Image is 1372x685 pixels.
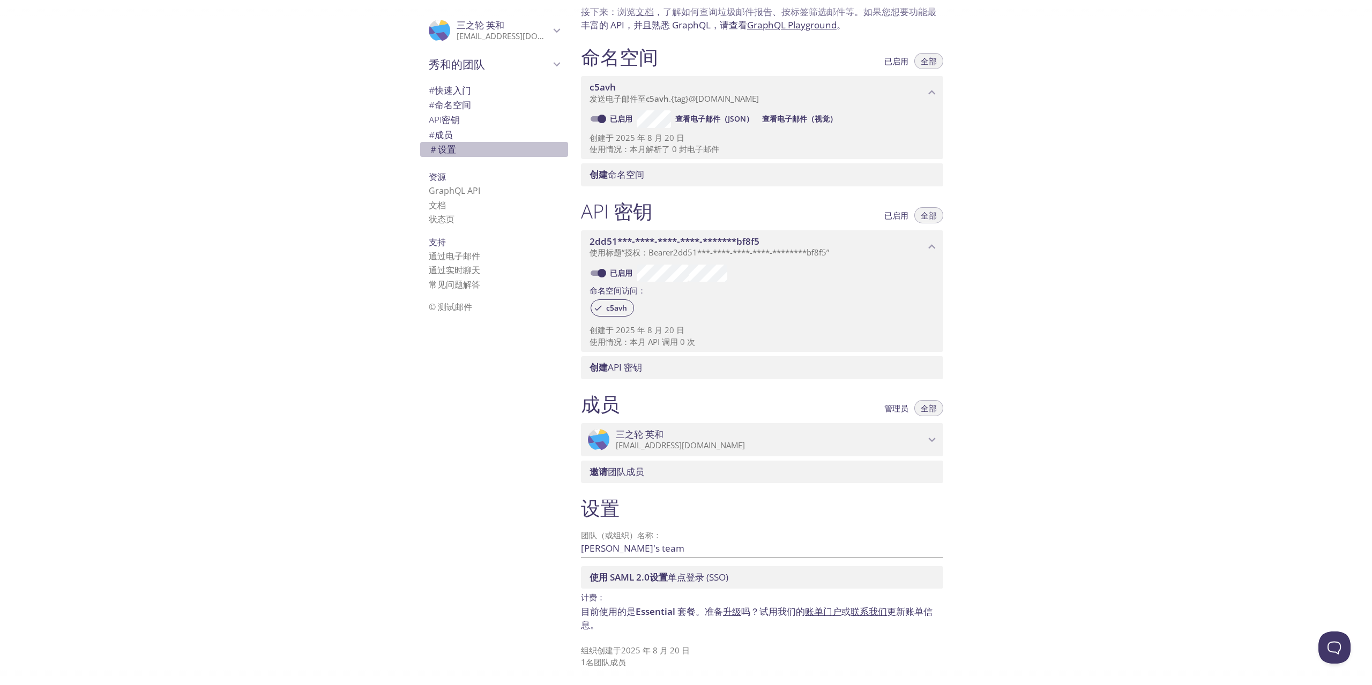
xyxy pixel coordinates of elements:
font: 通过电子邮件 [429,250,480,262]
a: 状态页 [429,213,454,225]
font: 支持 [429,236,446,248]
font: 使用 SAML 2.0设置 [590,571,668,583]
button: 全部 [914,207,943,223]
font: 已启用 [610,114,632,124]
font: 资源 [429,171,446,183]
div: 创建命名空间 [581,163,943,186]
iframe: 求助童子军信标 - 开放 [1318,631,1351,664]
div: 创建 API 密钥 [581,356,943,379]
font: # [429,99,435,111]
div: 三之轮英和 [581,423,943,456]
div: 秀和的团队 [420,50,568,78]
div: 三之轮英和 [420,13,568,48]
font: # [429,84,435,96]
font: . [669,93,671,104]
font: 已启用 [610,268,632,278]
a: 文档 [429,199,446,211]
font: c5avh [606,303,627,313]
font: 英和 [486,19,504,31]
font: 使用情况：本月 API 调用 0 次 [590,336,695,347]
font: 管理员 [884,403,908,413]
button: 全部 [914,400,943,416]
div: 设置 SSO [581,566,943,589]
font: 设置 [438,143,456,155]
div: c5avh 命名空间 [581,76,943,109]
font: 成员 [581,390,620,417]
button: 查看电子邮件（JSON） [671,110,758,127]
font: 于 2025 年 8 月 20 日 [606,325,684,335]
a: GraphQL API [429,185,480,197]
font: 命名空间访问： [590,285,646,296]
div: API 密钥 [420,112,568,127]
font: © 测试邮件 [429,301,472,313]
font: # [429,129,435,141]
font: 命名空间 [608,168,644,180]
font: [EMAIL_ADDRESS][DOMAIN_NAME] [616,440,745,450]
a: GraphQL Playground [747,19,837,31]
font: 命名空间 [435,99,471,111]
div: 成员 [420,127,568,142]
div: c5avh [591,299,634,317]
font: 设置 [581,494,620,521]
font: 密钥 [442,114,460,126]
font: 更新账单信息。 [581,605,933,631]
font: 组织创建于 [581,645,621,656]
div: 邀请团队成员 [581,461,943,483]
button: 已启用 [878,207,915,223]
font: 目前使用的是 [581,605,636,618]
font: 吗？ [741,605,759,618]
font: 命名空间 [581,43,658,70]
font: 2025 年 8 月 20 日 [621,645,690,656]
font: 全部 [921,210,937,221]
font: 使用情况：本月解析了 0 封电子邮件 [590,144,719,154]
font: 通过实时聊天 [429,264,480,276]
font: 创建 [590,361,608,373]
font: 创建 [590,325,606,335]
font: 使用标题“授权：Bearer [590,247,673,258]
a: 文档 [636,5,654,18]
font: 查看电子邮件（JSON） [675,114,754,124]
button: 全部 [914,53,943,69]
font: c5avh [590,81,616,93]
font: 快速入门 [435,84,471,96]
font: 成员 [435,129,453,141]
button: 管理员 [878,400,915,416]
font: 团队成员 [608,465,644,478]
font: 查看电子邮件（视觉） [762,114,837,124]
button: 查看电子邮件（视觉） [758,110,841,127]
font: 三之轮 [457,19,484,31]
font: {tag} [671,93,689,104]
font: 已启用 [884,56,908,66]
font: API 密钥 [581,198,652,224]
button: 已启用 [878,53,915,69]
font: 常见问题 [429,278,463,290]
font: 英和 [645,428,663,440]
font: Essential [636,605,675,618]
font: 接下来：浏览 [581,5,636,18]
font: 试用我们的 [759,605,805,618]
font: 秀和的团队 [429,56,485,72]
a: 升级 [723,605,741,618]
font: 发送电子邮件至 [590,93,646,104]
font: 联系我们 [851,605,887,618]
font: 准备 [705,605,723,618]
font: 1 [581,657,586,667]
font: 三之轮 [616,428,643,440]
font: c5avh [646,93,669,104]
font: 全部 [921,403,937,413]
font: 创建 [590,132,606,143]
font: API 密钥 [608,361,642,373]
div: 命名空间 [420,97,568,112]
